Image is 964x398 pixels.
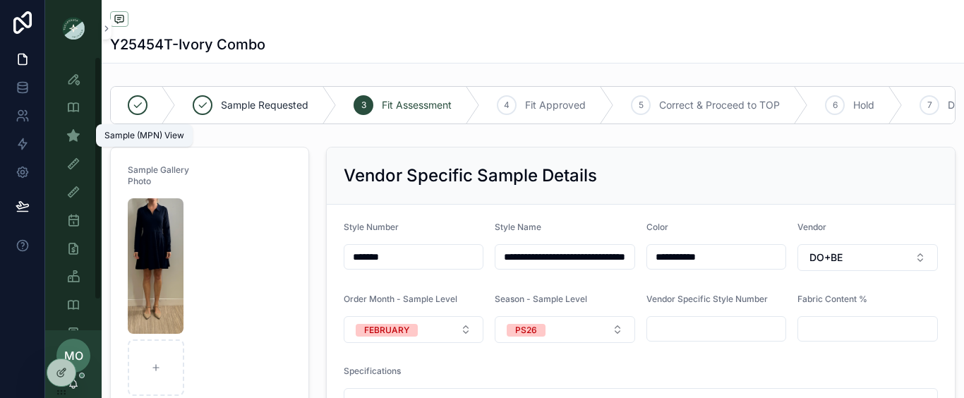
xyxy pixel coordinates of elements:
[344,294,457,304] span: Order Month - Sample Level
[646,222,668,232] span: Color
[344,316,484,343] button: Select Button
[364,324,409,337] div: FEBRUARY
[128,164,189,186] span: Sample Gallery Photo
[495,222,541,232] span: Style Name
[833,99,838,111] span: 6
[344,222,399,232] span: Style Number
[221,98,308,112] span: Sample Requested
[646,294,768,304] span: Vendor Specific Style Number
[515,324,537,337] div: PS26
[495,294,587,304] span: Season - Sample Level
[344,366,401,376] span: Specifications
[639,99,644,111] span: 5
[797,294,867,304] span: Fabric Content %
[504,99,510,111] span: 4
[361,99,366,111] span: 3
[45,56,102,330] div: scrollable content
[797,222,826,232] span: Vendor
[104,130,184,141] div: Sample (MPN) View
[128,198,183,334] img: Screenshot-2025-09-17-at-2.39.25-PM.png
[525,98,586,112] span: Fit Approved
[927,99,932,111] span: 7
[809,251,843,265] span: DO+BE
[344,164,597,187] h2: Vendor Specific Sample Details
[382,98,452,112] span: Fit Assessment
[62,17,85,40] img: App logo
[110,35,265,54] h1: Y25454T-Ivory Combo
[797,244,938,271] button: Select Button
[495,316,635,343] button: Select Button
[64,347,83,364] span: MO
[659,98,780,112] span: Correct & Proceed to TOP
[853,98,874,112] span: Hold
